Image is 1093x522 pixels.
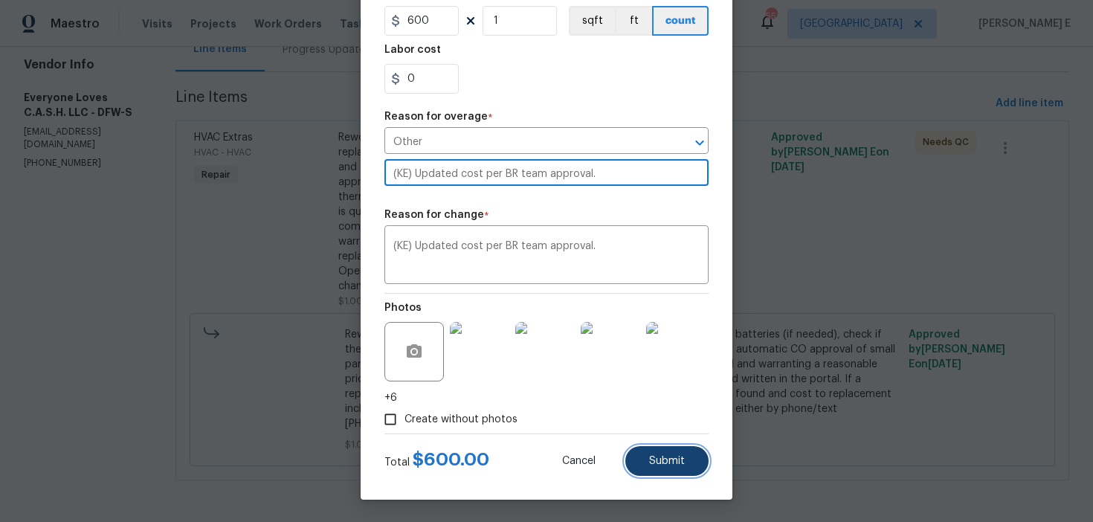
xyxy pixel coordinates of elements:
button: sqft [569,6,615,36]
span: +6 [384,390,397,405]
h5: Reason for overage [384,112,488,122]
h5: Photos [384,303,422,313]
h5: Reason for change [384,210,484,220]
button: Open [689,132,710,153]
button: Submit [625,446,709,476]
button: Cancel [538,446,619,476]
input: Select a reason for overage [384,131,667,154]
button: ft [615,6,652,36]
textarea: (KE) Updated cost per BR team approval. [393,241,700,272]
span: Submit [649,456,685,467]
button: count [652,6,709,36]
span: Create without photos [404,412,518,428]
div: Total [384,452,489,470]
span: Cancel [562,456,596,467]
h5: Labor cost [384,45,441,55]
input: Please mention the details of overage here [384,163,709,186]
span: $ 600.00 [413,451,489,468]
